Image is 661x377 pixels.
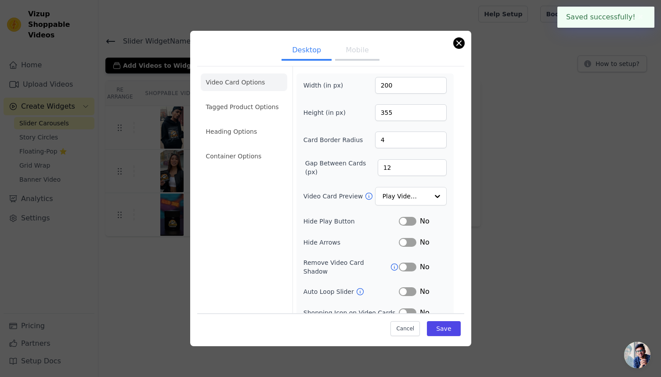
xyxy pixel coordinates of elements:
[201,98,287,116] li: Tagged Product Options
[420,237,430,248] span: No
[303,258,390,276] label: Remove Video Card Shadow
[303,217,399,226] label: Hide Play Button
[557,7,654,28] div: Saved successfully!
[282,41,332,61] button: Desktop
[420,262,430,272] span: No
[303,135,363,144] label: Card Border Radius
[303,238,399,247] label: Hide Arrows
[303,192,365,201] label: Video Card Preview
[420,307,430,318] span: No
[420,216,430,227] span: No
[303,287,356,296] label: Auto Loop Slider
[305,159,378,176] label: Gap Between Cards (px)
[390,321,420,336] button: Cancel
[454,38,464,48] button: Close modal
[420,286,430,297] span: No
[636,12,646,22] button: Close
[303,308,399,317] label: Shopping Icon on Video Cards
[201,147,287,165] li: Container Options
[303,108,351,117] label: Height (in px)
[335,41,379,61] button: Mobile
[303,81,351,90] label: Width (in px)
[201,123,287,140] li: Heading Options
[201,73,287,91] li: Video Card Options
[427,321,460,336] button: Save
[624,342,650,368] div: Open chat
